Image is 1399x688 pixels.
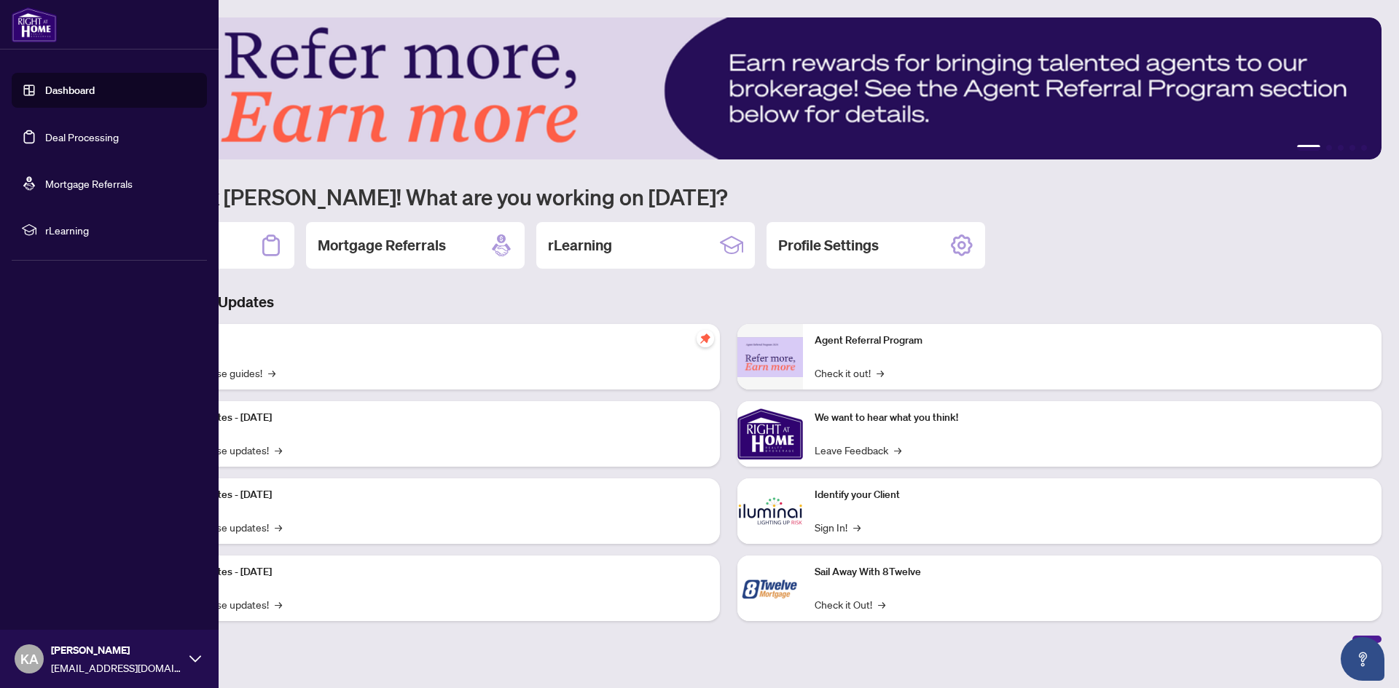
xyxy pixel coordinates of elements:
span: → [878,596,885,612]
p: Platform Updates - [DATE] [153,487,708,503]
a: Check it out!→ [815,365,884,381]
p: Identify your Client [815,487,1370,503]
h2: Mortgage Referrals [318,235,446,256]
a: Check it Out!→ [815,596,885,612]
span: pushpin [697,330,714,347]
img: We want to hear what you think! [737,401,803,467]
a: Dashboard [45,84,95,97]
span: [EMAIL_ADDRESS][DOMAIN_NAME] [51,660,182,676]
span: KA [20,649,39,669]
p: Platform Updates - [DATE] [153,410,708,426]
img: Sail Away With 8Twelve [737,555,803,621]
p: Sail Away With 8Twelve [815,564,1370,580]
p: Self-Help [153,333,708,349]
span: → [877,365,884,381]
button: 1 [1297,145,1320,151]
img: logo [12,7,57,42]
button: 2 [1326,145,1332,151]
a: Mortgage Referrals [45,177,133,190]
a: Deal Processing [45,130,119,143]
img: Identify your Client [737,478,803,544]
img: Agent Referral Program [737,337,803,377]
span: → [268,365,275,381]
p: Agent Referral Program [815,333,1370,349]
h2: Profile Settings [778,235,879,256]
span: [PERSON_NAME] [51,642,182,658]
button: 3 [1338,145,1344,151]
button: 5 [1361,145,1367,151]
span: → [275,442,282,458]
a: Leave Feedback→ [815,442,901,458]
span: rLearning [45,222,197,238]
p: Platform Updates - [DATE] [153,564,708,580]
span: → [275,596,282,612]
h1: Welcome back [PERSON_NAME]! What are you working on [DATE]? [76,183,1382,210]
span: → [894,442,901,458]
button: 4 [1349,145,1355,151]
span: → [853,519,861,535]
a: Sign In!→ [815,519,861,535]
p: We want to hear what you think! [815,410,1370,426]
button: Open asap [1341,637,1384,681]
span: → [275,519,282,535]
h3: Brokerage & Industry Updates [76,292,1382,312]
h2: rLearning [548,235,612,256]
img: Slide 0 [76,17,1382,159]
